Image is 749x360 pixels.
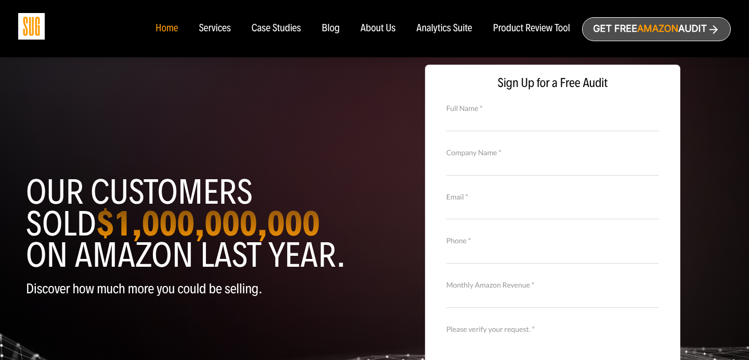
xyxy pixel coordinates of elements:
[26,281,367,296] p: Discover how much more you could be selling.
[156,23,178,34] a: Home
[96,202,320,245] strong: $1,000,000,000
[417,23,472,34] a: Analytics Suite
[446,191,659,203] label: Email *
[436,76,669,91] span: Sign Up for a Free Audit
[446,279,659,291] label: Monthly Amazon Revenue *
[446,235,659,246] label: Phone *
[446,324,659,335] label: Please verify your request. *
[26,177,367,271] h1: Our customers sold on Amazon last year.
[446,113,659,131] input: Full Name *
[493,23,570,34] a: Product Review Tool
[446,157,659,175] input: Company Name *
[252,23,301,34] a: Case Studies
[18,13,45,40] img: Sug
[322,23,340,34] a: Blog
[637,23,678,34] span: Amazon
[446,290,659,308] input: Monthly Amazon Revenue *
[446,103,659,114] label: Full Name *
[446,147,659,158] label: Company Name *
[446,201,659,219] input: Email *
[360,23,396,34] a: About Us
[582,17,731,41] a: Get freeAmazonAudit
[446,245,659,264] input: Contact Number *
[199,23,230,34] a: Services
